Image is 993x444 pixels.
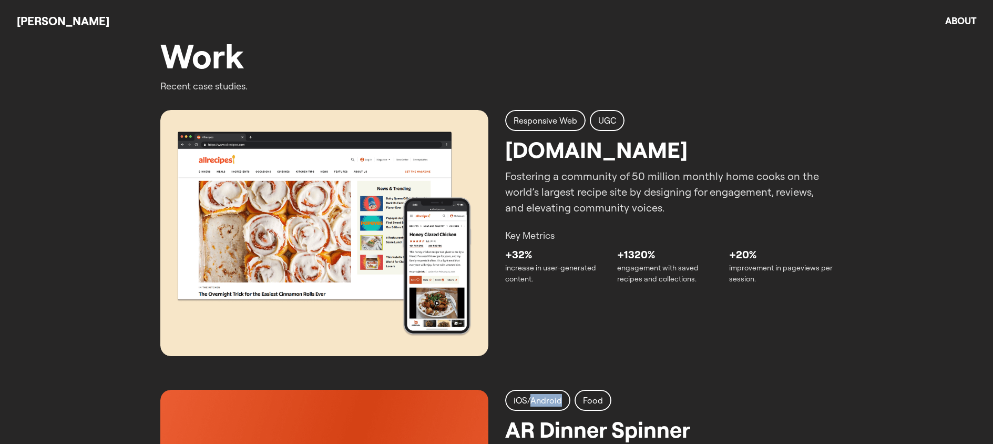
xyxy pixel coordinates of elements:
h2: Work [160,36,243,77]
p: Recent case studies. [160,79,497,93]
p: Key Metrics [505,228,833,243]
p: improvement in pageviews per session. [729,263,833,285]
p: Fostering a community of 50 million monthly home cooks on the world’s largest recipe site by desi... [505,168,833,216]
a: About [945,15,976,27]
h2: Responsive Web [514,114,577,127]
h2: Food [583,394,603,407]
p: engagement with saved recipes and collections. [617,263,721,285]
p: +20% [729,247,833,263]
h2: iOS/Android [514,394,562,407]
p: increase in user-generated content. [505,263,609,285]
a: [PERSON_NAME] [17,14,109,28]
h2: UGC [598,114,616,127]
p: +1320% [617,247,721,263]
h2: [DOMAIN_NAME] [505,133,688,166]
p: +32% [505,247,609,263]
